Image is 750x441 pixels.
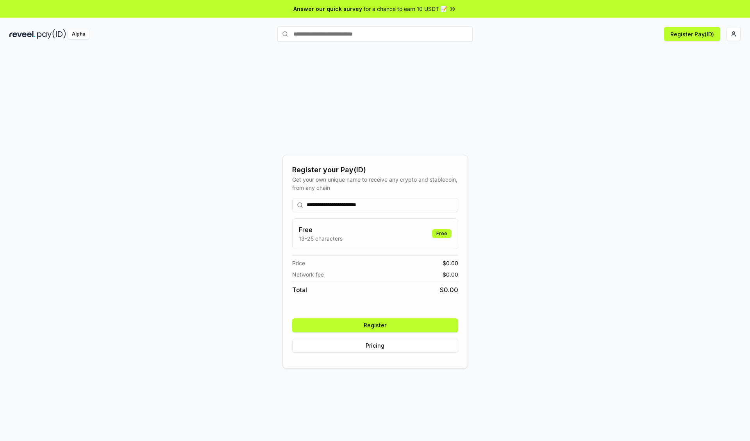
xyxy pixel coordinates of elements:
[443,259,458,267] span: $ 0.00
[292,175,458,192] div: Get your own unique name to receive any crypto and stablecoin, from any chain
[292,285,307,295] span: Total
[299,225,343,234] h3: Free
[37,29,66,39] img: pay_id
[9,29,36,39] img: reveel_dark
[440,285,458,295] span: $ 0.00
[432,229,452,238] div: Free
[293,5,362,13] span: Answer our quick survey
[292,270,324,279] span: Network fee
[68,29,89,39] div: Alpha
[364,5,447,13] span: for a chance to earn 10 USDT 📝
[664,27,720,41] button: Register Pay(ID)
[292,318,458,332] button: Register
[292,339,458,353] button: Pricing
[299,234,343,243] p: 13-25 characters
[292,164,458,175] div: Register your Pay(ID)
[292,259,305,267] span: Price
[443,270,458,279] span: $ 0.00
